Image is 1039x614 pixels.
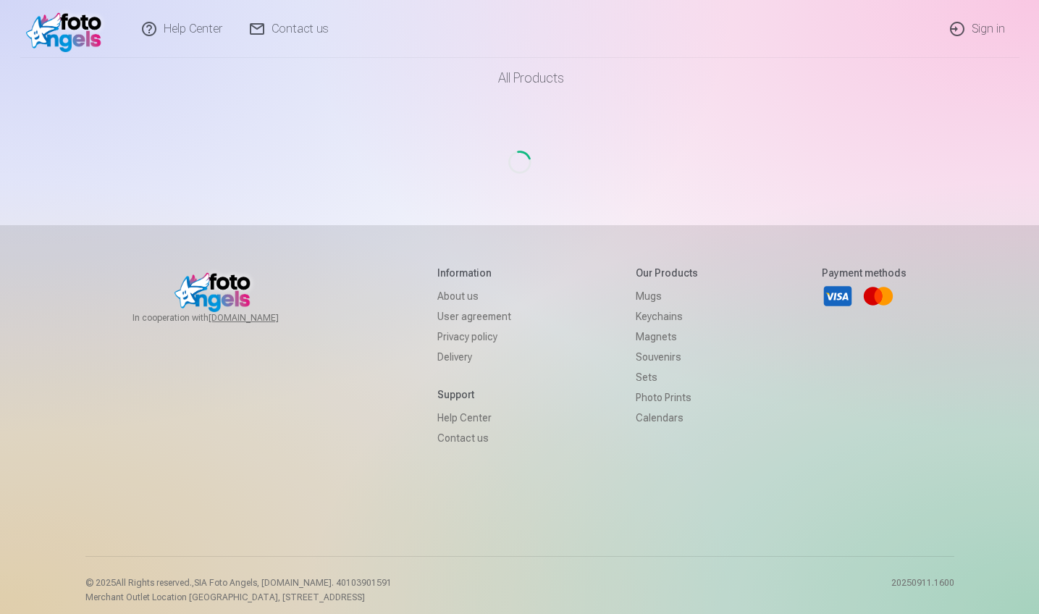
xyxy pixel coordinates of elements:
[458,58,581,98] a: All products
[437,266,511,280] h5: Information
[636,347,698,367] a: Souvenirs
[437,286,511,306] a: About us
[636,387,698,408] a: Photo prints
[437,306,511,327] a: User agreement
[437,408,511,428] a: Help Center
[636,266,698,280] h5: Our products
[209,312,314,324] a: [DOMAIN_NAME]
[636,367,698,387] a: Sets
[85,577,392,589] p: © 2025 All Rights reserved. ,
[822,280,854,312] a: Visa
[636,286,698,306] a: Mugs
[437,387,511,402] h5: Support
[26,6,109,52] img: /v1
[437,347,511,367] a: Delivery
[636,327,698,347] a: Magnets
[822,266,907,280] h5: Payment methods
[636,408,698,428] a: Calendars
[891,577,954,603] p: 20250911.1600
[85,592,392,603] p: Merchant Outlet Location [GEOGRAPHIC_DATA], [STREET_ADDRESS]
[862,280,894,312] a: Mastercard
[194,578,392,588] span: SIA Foto Angels, [DOMAIN_NAME]. 40103901591
[437,327,511,347] a: Privacy policy
[437,428,511,448] a: Contact us
[132,312,314,324] span: In cooperation with
[636,306,698,327] a: Keychains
